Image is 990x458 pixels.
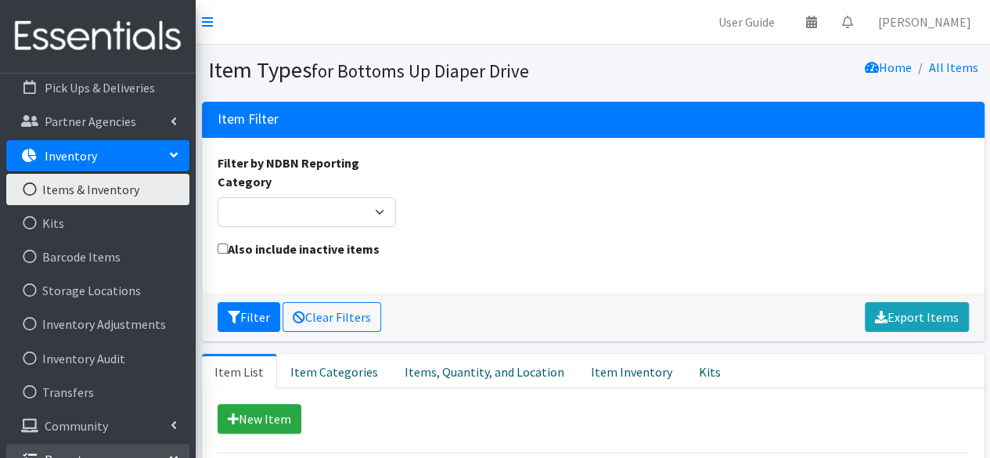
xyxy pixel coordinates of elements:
a: Community [6,410,189,442]
label: Filter by NDBN Reporting Category [218,153,397,191]
a: Item Inventory [578,354,686,388]
a: User Guide [706,6,787,38]
h1: Item Types [208,56,588,84]
label: Also include inactive items [218,240,380,258]
a: Item List [202,354,277,388]
p: Community [45,418,108,434]
a: Partner Agencies [6,106,189,137]
a: Kits [686,354,734,388]
p: Pick Ups & Deliveries [45,80,155,96]
button: Filter [218,302,280,332]
img: HumanEssentials [6,10,189,63]
a: Home [865,60,912,75]
p: Partner Agencies [45,114,136,129]
a: Storage Locations [6,275,189,306]
a: Export Items [865,302,969,332]
small: for Bottoms Up Diaper Drive [311,60,529,82]
a: Transfers [6,377,189,408]
a: Item Categories [277,354,391,388]
a: Clear Filters [283,302,381,332]
a: New Item [218,404,301,434]
p: Inventory [45,148,97,164]
a: Items & Inventory [6,174,189,205]
a: Kits [6,207,189,239]
a: Inventory [6,140,189,171]
a: Inventory Adjustments [6,308,189,340]
h3: Item Filter [218,111,279,128]
a: Barcode Items [6,241,189,272]
a: All Items [929,60,978,75]
a: [PERSON_NAME] [866,6,984,38]
a: Pick Ups & Deliveries [6,72,189,103]
a: Inventory Audit [6,343,189,374]
input: Also include inactive items [218,243,228,254]
a: Items, Quantity, and Location [391,354,578,388]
